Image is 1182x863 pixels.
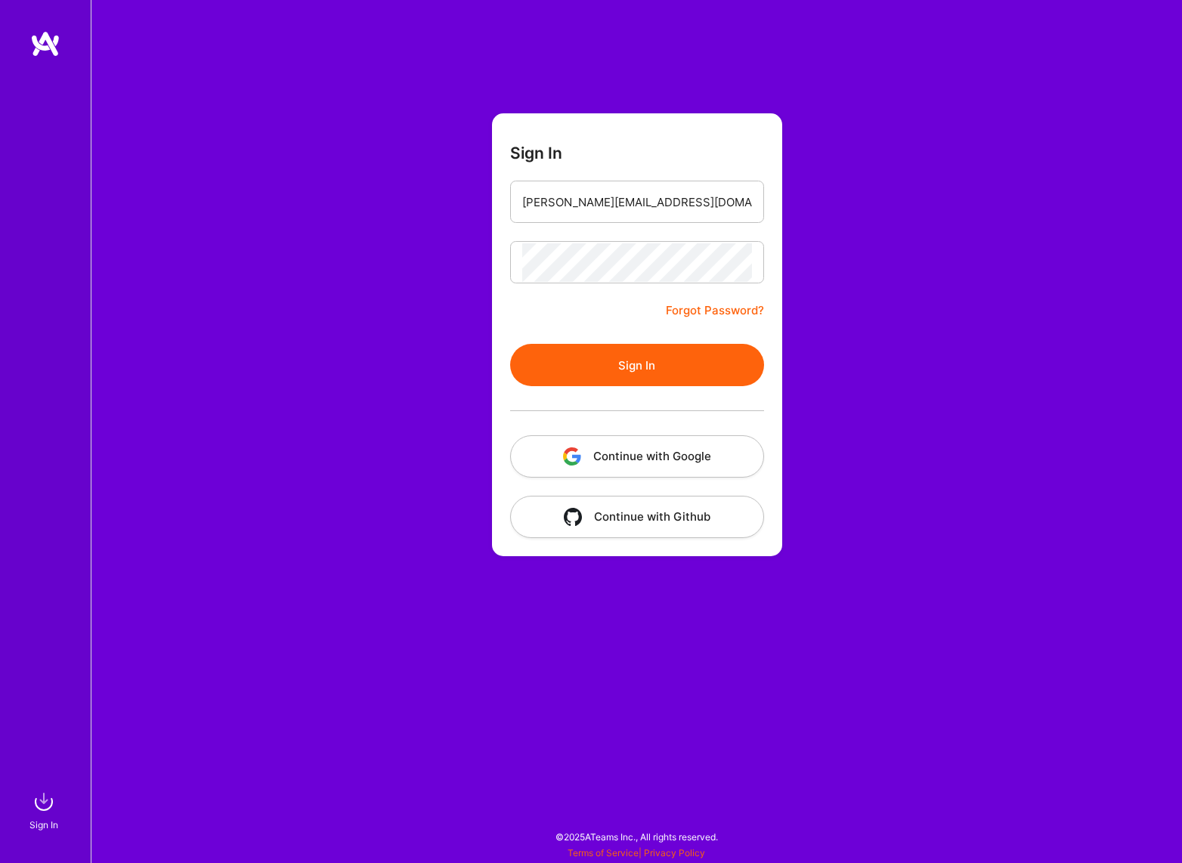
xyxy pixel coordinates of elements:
div: © 2025 ATeams Inc., All rights reserved. [91,818,1182,855]
button: Sign In [510,344,764,386]
img: icon [563,447,581,466]
a: sign inSign In [32,787,59,833]
img: sign in [29,787,59,817]
img: logo [30,30,60,57]
span: | [568,847,705,858]
a: Terms of Service [568,847,639,858]
div: Sign In [29,817,58,833]
input: Email... [522,183,752,221]
a: Forgot Password? [666,302,764,320]
button: Continue with Github [510,496,764,538]
h3: Sign In [510,144,562,162]
img: icon [564,508,582,526]
a: Privacy Policy [644,847,705,858]
button: Continue with Google [510,435,764,478]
